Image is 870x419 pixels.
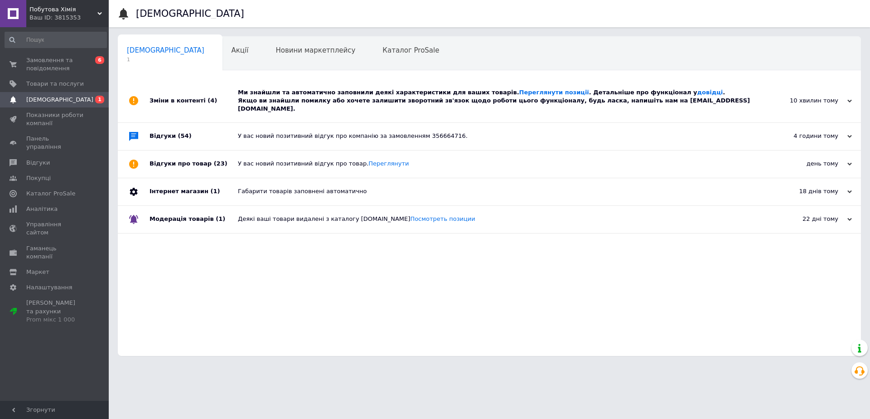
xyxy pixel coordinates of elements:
[210,188,220,195] span: (1)
[238,187,761,195] div: Габарити товарів заповнені автоматично
[150,79,238,122] div: Зміни в контенті
[150,178,238,205] div: Інтернет магазин
[95,96,104,103] span: 1
[275,46,355,54] span: Новини маркетплейсу
[26,220,84,237] span: Управління сайтом
[382,46,439,54] span: Каталог ProSale
[26,56,84,73] span: Замовлення та повідомлення
[26,135,84,151] span: Панель управління
[26,96,93,104] span: [DEMOGRAPHIC_DATA]
[761,215,852,223] div: 22 дні тому
[238,132,761,140] div: У вас новий позитивний відгук про компанію за замовленням 356664716.
[127,56,204,63] span: 1
[238,160,761,168] div: У вас новий позитивний відгук про товар.
[150,206,238,233] div: Модерація товарів
[95,56,104,64] span: 6
[26,244,84,261] span: Гаманець компанії
[761,187,852,195] div: 18 днів тому
[410,215,475,222] a: Посмотреть позиции
[368,160,409,167] a: Переглянути
[26,283,72,292] span: Налаштування
[216,215,225,222] span: (1)
[232,46,249,54] span: Акції
[26,159,50,167] span: Відгуки
[26,316,84,324] div: Prom мікс 1 000
[761,132,852,140] div: 4 години тому
[29,5,97,14] span: Побутова Хімія
[761,160,852,168] div: день тому
[26,174,51,182] span: Покупці
[238,215,761,223] div: Деякі ваші товари видалені з каталогу [DOMAIN_NAME]
[26,299,84,324] span: [PERSON_NAME] та рахунки
[519,89,589,96] a: Переглянути позиції
[150,123,238,150] div: Відгуки
[26,80,84,88] span: Товари та послуги
[26,111,84,127] span: Показники роботи компанії
[761,97,852,105] div: 10 хвилин тому
[697,89,723,96] a: довідці
[208,97,217,104] span: (4)
[214,160,227,167] span: (23)
[136,8,244,19] h1: [DEMOGRAPHIC_DATA]
[26,268,49,276] span: Маркет
[29,14,109,22] div: Ваш ID: 3815353
[238,88,761,113] div: Ми знайшли та автоматично заповнили деякі характеристики для ваших товарів. . Детальніше про функ...
[150,151,238,178] div: Відгуки про товар
[178,132,192,139] span: (54)
[127,46,204,54] span: [DEMOGRAPHIC_DATA]
[26,190,75,198] span: Каталог ProSale
[5,32,107,48] input: Пошук
[26,205,58,213] span: Аналітика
